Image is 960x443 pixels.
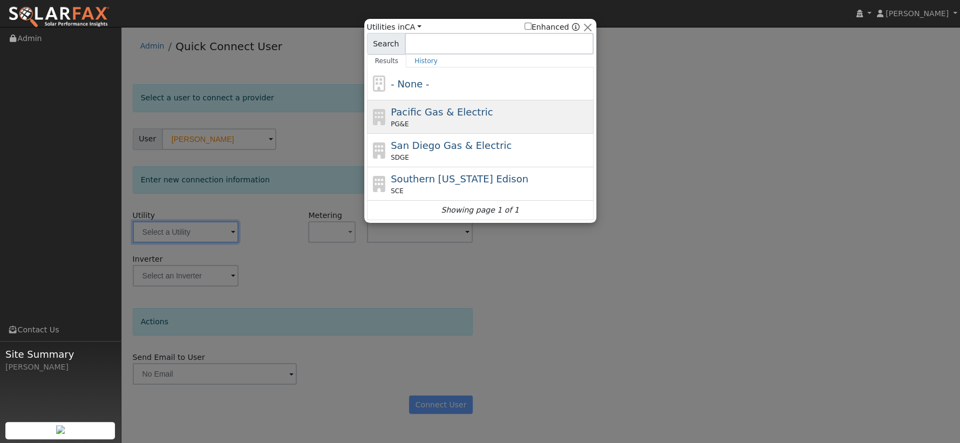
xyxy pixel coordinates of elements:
[8,6,110,29] img: SolarFax
[5,347,115,362] span: Site Summary
[391,106,493,118] span: Pacific Gas & Electric
[525,23,532,30] input: Enhanced
[525,22,569,33] label: Enhanced
[391,186,404,196] span: SCE
[56,425,65,434] img: retrieve
[367,54,407,67] a: Results
[367,33,405,54] span: Search
[441,205,519,216] i: Showing page 1 of 1
[525,22,580,33] span: Show enhanced providers
[886,9,949,18] span: [PERSON_NAME]
[391,78,429,90] span: - None -
[406,54,446,67] a: History
[405,23,421,31] a: CA
[5,362,115,373] div: [PERSON_NAME]
[367,22,421,33] span: Utilities in
[571,23,579,31] a: Enhanced Providers
[391,140,512,151] span: San Diego Gas & Electric
[391,153,409,162] span: SDGE
[391,119,408,129] span: PG&E
[391,173,528,185] span: Southern [US_STATE] Edison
